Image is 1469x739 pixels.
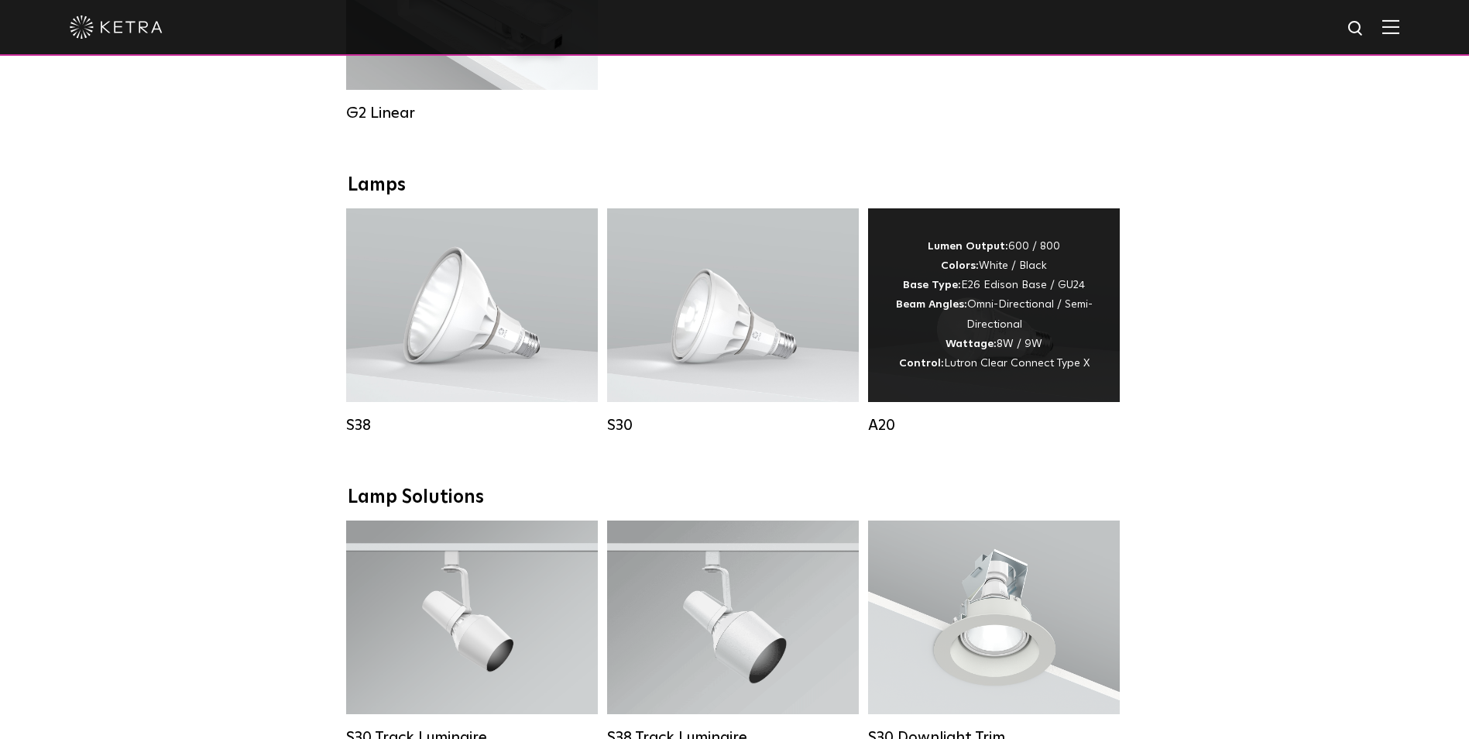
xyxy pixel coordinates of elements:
[896,299,967,310] strong: Beam Angles:
[891,237,1097,373] div: 600 / 800 White / Black E26 Edison Base / GU24 Omni-Directional / Semi-Directional 8W / 9W
[868,416,1120,435] div: A20
[348,174,1122,197] div: Lamps
[607,416,859,435] div: S30
[1347,19,1366,39] img: search icon
[946,339,997,349] strong: Wattage:
[346,208,598,435] a: S38 Lumen Output:1100Colors:White / BlackBase Type:E26 Edison Base / GU24Beam Angles:10° / 25° / ...
[346,416,598,435] div: S38
[903,280,961,290] strong: Base Type:
[941,260,979,271] strong: Colors:
[868,208,1120,435] a: A20 Lumen Output:600 / 800Colors:White / BlackBase Type:E26 Edison Base / GU24Beam Angles:Omni-Di...
[346,104,598,122] div: G2 Linear
[70,15,163,39] img: ketra-logo-2019-white
[607,208,859,435] a: S30 Lumen Output:1100Colors:White / BlackBase Type:E26 Edison Base / GU24Beam Angles:15° / 25° / ...
[1382,19,1399,34] img: Hamburger%20Nav.svg
[944,358,1090,369] span: Lutron Clear Connect Type X
[348,486,1122,509] div: Lamp Solutions
[899,358,944,369] strong: Control:
[928,241,1008,252] strong: Lumen Output:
